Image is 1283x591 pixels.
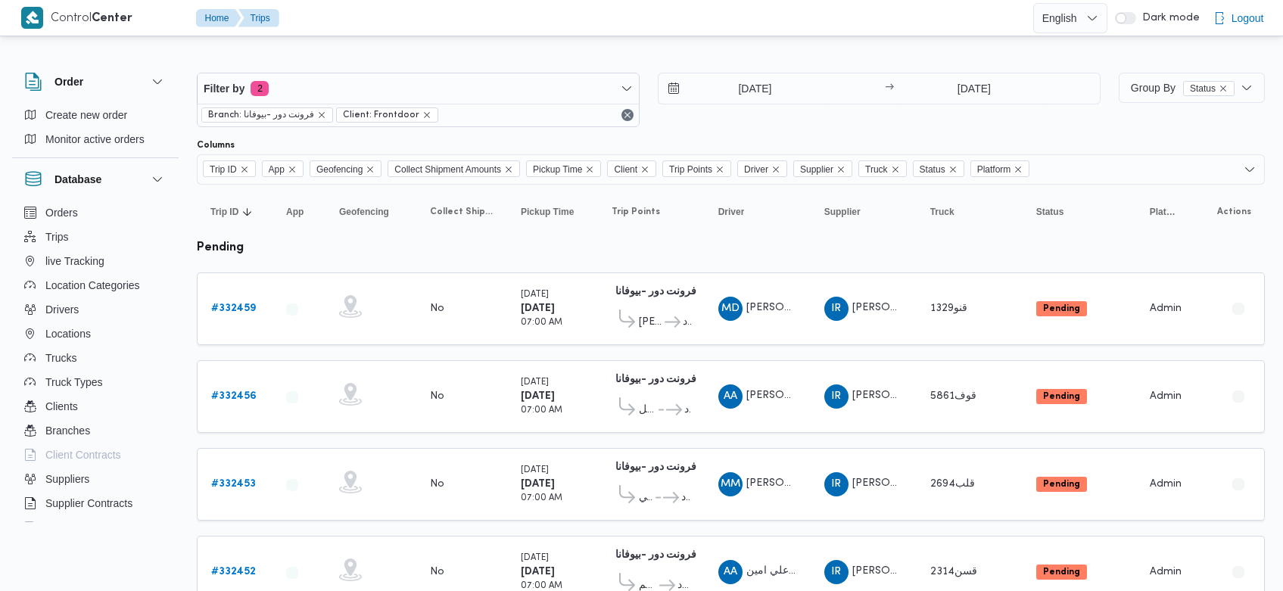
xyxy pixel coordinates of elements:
button: App [280,200,318,224]
span: Create new order [45,106,127,124]
span: Branches [45,421,90,440]
button: Drivers [18,297,173,322]
div: Ibrahem Rmdhan Ibrahem Athman AbobIsha [824,472,849,496]
span: Collect Shipment Amounts [394,161,501,178]
span: Admin [1150,391,1182,401]
span: Devices [45,518,83,537]
span: قسم قصر النيل [639,401,656,419]
button: Trips [18,225,173,249]
button: Remove Geofencing from selection in this group [366,165,375,174]
span: Admin [1150,479,1182,489]
b: # 332456 [211,391,257,401]
b: فرونت دور -بيوفانا [615,287,696,297]
span: Pickup Time [533,161,582,178]
span: Orders [45,204,78,222]
button: remove selected entity [422,110,431,120]
button: Create new order [18,103,173,127]
div: Database [12,201,179,528]
span: Trip ID [210,161,237,178]
button: Location Categories [18,273,173,297]
span: Status [913,160,964,177]
b: # 332453 [211,479,256,489]
b: Pending [1043,480,1080,489]
span: فرونت دور مسطرد [681,489,691,507]
div: No [430,477,444,491]
button: Remove App from selection in this group [288,165,297,174]
div: No [430,390,444,403]
button: Platform [1144,200,1182,224]
div: Mahmood Daroish Yousf Daroish [718,297,743,321]
b: # 332459 [211,303,256,313]
span: فرونت دور مسطرد [684,401,691,419]
a: #332459 [211,300,256,318]
span: [PERSON_NAME][DATE] [PERSON_NAME] [852,390,1061,400]
span: قلب2694 [930,479,975,489]
span: قسم الدقي [639,489,653,507]
button: remove selected entity [1219,84,1228,93]
div: Order [12,103,179,157]
span: [PERSON_NAME] [639,313,662,331]
b: فرونت دور -بيوفانا [615,462,696,472]
span: IR [831,560,841,584]
small: 07:00 AM [521,582,562,590]
span: Client [614,161,637,178]
span: Location Categories [45,276,140,294]
img: X8yXhbKr1z7QwAAAABJRU5ErkJggg== [21,7,43,29]
span: Platform [970,160,1030,177]
b: [DATE] [521,567,555,577]
span: Geofencing [316,161,363,178]
button: Filter by2 active filters [198,73,639,104]
button: Trucks [18,346,173,370]
span: Trip ID [203,160,256,177]
button: Supplier [818,200,909,224]
div: Ibrahem Rmdhan Ibrahem Athman AbobIsha [824,384,849,409]
span: Status [1036,206,1064,218]
span: Trip Points [662,160,731,177]
button: Home [196,9,241,27]
button: Group ByStatusremove selected entity [1119,73,1265,103]
small: [DATE] [521,554,549,562]
h3: Database [54,170,101,188]
span: Pending [1036,477,1087,492]
b: # 332452 [211,567,256,577]
span: Group By Status [1131,82,1235,94]
span: Filter by [204,79,244,98]
span: Trucks [45,349,76,367]
div: No [430,565,444,579]
div: Mahmood Mustfi Muhammad Isamaail [718,472,743,496]
span: Truck [865,161,888,178]
span: AA [724,560,737,584]
span: App [269,161,285,178]
span: Branch: فرونت دور -بيوفانا [201,107,333,123]
div: No [430,302,444,316]
span: Supplier [824,206,861,218]
button: Remove Trip Points from selection in this group [715,165,724,174]
span: App [262,160,304,177]
h3: Order [54,73,83,91]
button: Driver [712,200,803,224]
span: Platform [1150,206,1176,218]
button: Order [24,73,167,91]
span: [PERSON_NAME] [PERSON_NAME] [746,303,922,313]
span: IR [831,384,841,409]
span: Locations [45,325,91,343]
button: Actions [1226,384,1250,409]
div: Abadallah Abadalsamaia Ahmad Biomai Najada [718,384,743,409]
b: Center [92,13,132,24]
span: App [286,206,304,218]
span: Client Contracts [45,446,121,464]
span: Trip Points [612,206,660,218]
input: Press the down key to open a popover containing a calendar. [659,73,830,104]
span: Pending [1036,389,1087,404]
span: Actions [1217,206,1251,218]
span: قسن2314 [930,567,977,577]
span: قنو1329 [930,303,967,313]
button: Remove [618,106,637,124]
span: Trip Points [669,161,712,178]
button: Remove Client from selection in this group [640,165,649,174]
span: Pending [1036,301,1087,316]
div: Ibrahem Rmdhan Ibrahem Athman AbobIsha [824,297,849,321]
b: pending [197,242,244,254]
button: Trips [238,9,279,27]
span: MD [721,297,740,321]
